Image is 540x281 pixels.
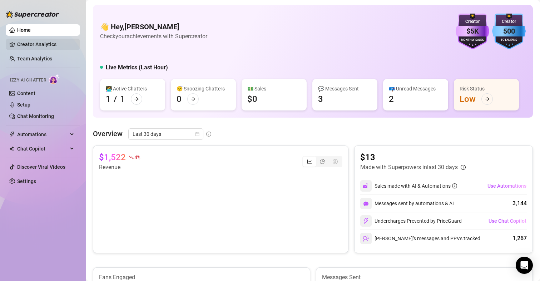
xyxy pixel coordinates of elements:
div: Undercharges Prevented by PriceGuard [360,215,462,227]
span: line-chart [307,159,312,164]
img: logo-BBDzfeDw.svg [6,11,59,18]
a: Discover Viral Videos [17,164,65,170]
img: svg%3e [363,235,369,242]
span: Automations [17,129,68,140]
article: Check your achievements with Supercreator [100,32,207,41]
div: 1 [120,93,125,105]
span: Izzy AI Chatter [10,77,46,84]
a: Setup [17,102,30,108]
span: pie-chart [320,159,325,164]
a: Chat Monitoring [17,113,54,119]
div: 3 [318,93,323,105]
div: [PERSON_NAME]’s messages and PPVs tracked [360,233,480,244]
span: Use Chat Copilot [489,218,526,224]
img: svg%3e [363,183,369,189]
div: 500 [492,26,526,37]
div: 💵 Sales [247,85,301,93]
a: Creator Analytics [17,39,74,50]
span: Last 30 days [133,129,199,139]
div: 3,144 [512,199,527,208]
span: arrow-right [190,97,195,102]
div: Open Intercom Messenger [516,257,533,274]
div: 2 [389,93,394,105]
a: Settings [17,178,36,184]
h5: Live Metrics (Last Hour) [106,63,168,72]
button: Use Automations [487,180,527,192]
article: $13 [360,152,466,163]
span: dollar-circle [333,159,338,164]
div: Risk Status [460,85,513,93]
article: $1,522 [99,152,126,163]
div: Creator [456,18,489,25]
article: Made with Superpowers in last 30 days [360,163,458,172]
div: Creator [492,18,526,25]
span: info-circle [206,132,211,137]
img: AI Chatter [49,74,60,84]
div: Sales made with AI & Automations [375,182,457,190]
div: 📪 Unread Messages [389,85,442,93]
img: blue-badge-DgoSNQY1.svg [492,14,526,49]
div: Messages sent by automations & AI [360,198,454,209]
article: Overview [93,128,123,139]
span: thunderbolt [9,132,15,137]
span: Use Automations [487,183,526,189]
span: arrow-right [134,97,139,102]
div: 😴 Snoozing Chatters [177,85,230,93]
span: fall [129,155,134,160]
div: Monthly Sales [456,38,489,43]
div: 0 [177,93,182,105]
article: Revenue [99,163,140,172]
span: info-circle [452,183,457,188]
span: info-circle [461,165,466,170]
div: 💬 Messages Sent [318,85,372,93]
span: Chat Copilot [17,143,68,154]
a: Content [17,90,35,96]
span: arrow-right [485,97,490,102]
span: 4 % [134,154,140,161]
button: Use Chat Copilot [488,215,527,227]
div: segmented control [302,156,342,167]
div: Total Fans [492,38,526,43]
div: 1,267 [512,234,527,243]
div: $5K [456,26,489,37]
div: 1 [106,93,111,105]
img: svg%3e [363,218,369,224]
a: Team Analytics [17,56,52,61]
div: $0 [247,93,257,105]
h4: 👋 Hey, [PERSON_NAME] [100,22,207,32]
a: Home [17,27,31,33]
img: svg%3e [363,201,369,206]
img: purple-badge-B9DA21FR.svg [456,14,489,49]
span: calendar [195,132,199,136]
img: Chat Copilot [9,146,14,151]
div: 👩‍💻 Active Chatters [106,85,159,93]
